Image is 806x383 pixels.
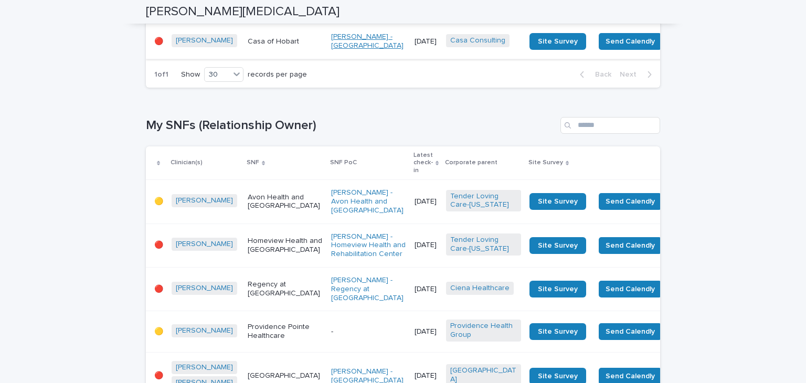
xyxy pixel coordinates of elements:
[413,150,433,176] p: Latest check-in
[146,311,740,353] tr: 🟡[PERSON_NAME] Providence Pointe Healthcare-[DATE]Providence Health Group Site SurveySend Calendl...
[248,193,323,211] p: Avon Health and [GEOGRAPHIC_DATA]
[176,363,233,372] a: [PERSON_NAME]
[450,192,517,210] a: Tender Loving Care-[US_STATE]
[248,37,323,46] p: Casa of Hobart
[248,237,323,254] p: Homeview Health and [GEOGRAPHIC_DATA]
[599,193,662,210] button: Send Calendly
[529,281,586,297] a: Site Survey
[616,70,660,79] button: Next
[331,327,406,336] p: -
[331,276,406,302] a: [PERSON_NAME] - Regency at [GEOGRAPHIC_DATA]
[529,237,586,254] a: Site Survey
[247,157,259,168] p: SNF
[445,157,497,168] p: Corporate parent
[205,69,230,80] div: 30
[606,240,655,251] span: Send Calendly
[154,327,163,336] p: 🟡
[450,236,517,253] a: Tender Loving Care-[US_STATE]
[538,198,578,205] span: Site Survey
[146,118,556,133] h1: My SNFs (Relationship Owner)
[450,36,505,45] a: Casa Consulting
[181,70,200,79] p: Show
[538,38,578,45] span: Site Survey
[415,241,438,250] p: [DATE]
[606,284,655,294] span: Send Calendly
[154,197,163,206] p: 🟡
[331,188,406,215] a: [PERSON_NAME] - Avon Health and [GEOGRAPHIC_DATA]
[529,33,586,50] a: Site Survey
[415,371,438,380] p: [DATE]
[599,323,662,340] button: Send Calendly
[248,70,307,79] p: records per page
[171,157,203,168] p: Clinician(s)
[331,33,406,50] a: [PERSON_NAME] - [GEOGRAPHIC_DATA]
[538,285,578,293] span: Site Survey
[146,267,740,311] tr: 🔴[PERSON_NAME] Regency at [GEOGRAPHIC_DATA][PERSON_NAME] - Regency at [GEOGRAPHIC_DATA] [DATE]Cie...
[154,37,163,46] p: 🔴
[571,70,616,79] button: Back
[176,240,233,249] a: [PERSON_NAME]
[528,157,563,168] p: Site Survey
[606,196,655,207] span: Send Calendly
[589,71,611,78] span: Back
[599,281,662,297] button: Send Calendly
[538,242,578,249] span: Site Survey
[599,237,662,254] button: Send Calendly
[599,33,662,50] button: Send Calendly
[330,157,357,168] p: SNF PoC
[146,24,740,59] tr: 🔴[PERSON_NAME] Casa of Hobart[PERSON_NAME] - [GEOGRAPHIC_DATA] [DATE]Casa Consulting Site SurveyS...
[146,224,740,267] tr: 🔴[PERSON_NAME] Homeview Health and [GEOGRAPHIC_DATA][PERSON_NAME] - Homeview Health and Rehabilit...
[176,284,233,293] a: [PERSON_NAME]
[606,326,655,337] span: Send Calendly
[415,327,438,336] p: [DATE]
[176,196,233,205] a: [PERSON_NAME]
[146,62,177,88] p: 1 of 1
[248,371,323,380] p: [GEOGRAPHIC_DATA]
[154,241,163,250] p: 🔴
[538,328,578,335] span: Site Survey
[529,323,586,340] a: Site Survey
[560,117,660,134] input: Search
[415,37,438,46] p: [DATE]
[176,326,233,335] a: [PERSON_NAME]
[146,4,340,19] h2: [PERSON_NAME][MEDICAL_DATA]
[606,36,655,47] span: Send Calendly
[415,197,438,206] p: [DATE]
[248,323,323,341] p: Providence Pointe Healthcare
[331,232,406,259] a: [PERSON_NAME] - Homeview Health and Rehabilitation Center
[248,280,323,298] p: Regency at [GEOGRAPHIC_DATA]
[154,371,163,380] p: 🔴
[450,322,517,339] a: Providence Health Group
[176,36,233,45] a: [PERSON_NAME]
[529,193,586,210] a: Site Survey
[154,285,163,294] p: 🔴
[415,285,438,294] p: [DATE]
[450,284,510,293] a: Ciena Healthcare
[606,371,655,381] span: Send Calendly
[538,373,578,380] span: Site Survey
[620,71,643,78] span: Next
[146,180,740,224] tr: 🟡[PERSON_NAME] Avon Health and [GEOGRAPHIC_DATA][PERSON_NAME] - Avon Health and [GEOGRAPHIC_DATA]...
